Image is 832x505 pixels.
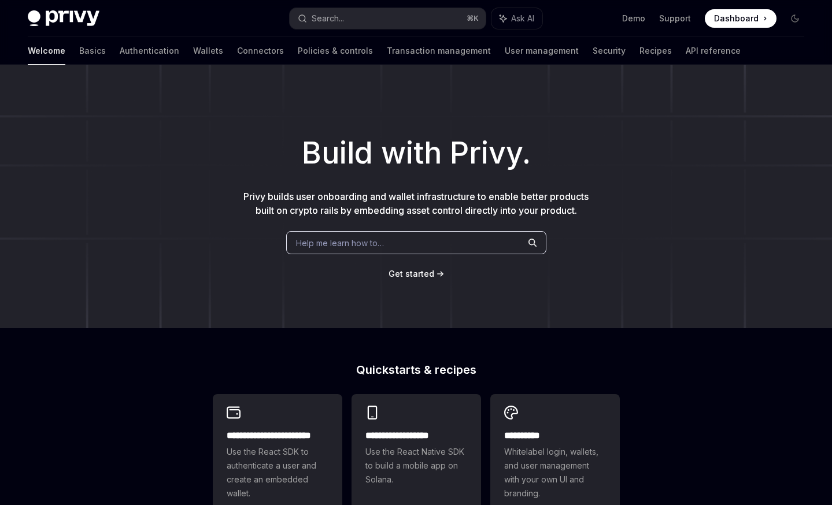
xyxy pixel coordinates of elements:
[120,37,179,65] a: Authentication
[19,131,813,176] h1: Build with Privy.
[365,445,467,487] span: Use the React Native SDK to build a mobile app on Solana.
[639,37,672,65] a: Recipes
[296,237,384,249] span: Help me learn how to…
[504,445,606,500] span: Whitelabel login, wallets, and user management with your own UI and branding.
[491,8,542,29] button: Ask AI
[467,14,479,23] span: ⌘ K
[622,13,645,24] a: Demo
[28,10,99,27] img: dark logo
[79,37,106,65] a: Basics
[389,268,434,280] a: Get started
[714,13,759,24] span: Dashboard
[511,13,534,24] span: Ask AI
[659,13,691,24] a: Support
[290,8,486,29] button: Search...⌘K
[28,37,65,65] a: Welcome
[227,445,328,500] span: Use the React SDK to authenticate a user and create an embedded wallet.
[387,37,491,65] a: Transaction management
[505,37,579,65] a: User management
[593,37,626,65] a: Security
[312,12,344,25] div: Search...
[243,191,589,216] span: Privy builds user onboarding and wallet infrastructure to enable better products built on crypto ...
[786,9,804,28] button: Toggle dark mode
[193,37,223,65] a: Wallets
[389,269,434,279] span: Get started
[298,37,373,65] a: Policies & controls
[705,9,776,28] a: Dashboard
[237,37,284,65] a: Connectors
[213,364,620,376] h2: Quickstarts & recipes
[686,37,741,65] a: API reference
